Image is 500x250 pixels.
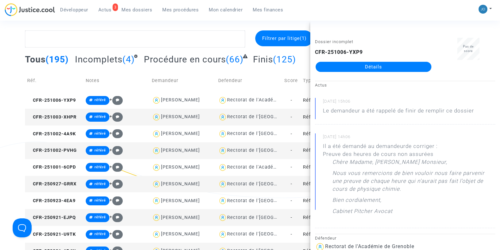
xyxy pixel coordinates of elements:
img: icon-user.svg [218,196,227,205]
span: (4) [122,54,135,65]
p: Bien cordialement, [332,196,381,207]
td: Notes [83,69,150,92]
td: Référé : Absence non-remplacée de professeur depuis plus de 15 jours [301,92,367,109]
span: - [291,164,292,170]
span: - [291,131,292,137]
td: Type de dossier [301,69,367,92]
span: Procédure en cours [144,54,226,65]
div: Rectorat de l'[GEOGRAPHIC_DATA] [227,215,308,220]
img: icon-user.svg [218,163,227,172]
span: référé [95,148,106,152]
img: icon-user.svg [218,146,227,155]
img: icon-user.svg [218,213,227,222]
span: référé [95,215,106,219]
span: référé [95,198,106,202]
a: 3Actus [93,5,117,15]
small: Actus [315,83,327,87]
span: + [109,131,123,136]
td: Référé : Absence non-remplacée de professeur depuis plus de 15 jours [301,159,367,176]
span: + [109,231,123,236]
p: Chère Madame, [PERSON_NAME] Monsieur, [332,158,447,169]
img: icon-user.svg [152,230,161,239]
td: Defendeur [216,69,282,92]
span: CFR-251006-YXP9 [27,98,76,103]
div: 3 [113,3,118,11]
img: website_grey.svg [10,16,15,22]
img: icon-user.svg [152,112,161,122]
td: Référé : Absence non-remplacée de professeur depuis plus de 15 jours [301,176,367,193]
td: Référé : Absence non-remplacée de professeur depuis plus de 15 jours [301,125,367,142]
span: + [109,214,123,220]
span: + [109,181,123,186]
span: Pas de score [463,45,474,53]
td: Référé : Absence non-remplacée de professeur depuis plus de 15 jours [301,226,367,243]
img: icon-user.svg [152,129,161,138]
img: icon-user.svg [152,213,161,222]
li: Preuve des heures de cours non assurées [323,150,495,158]
span: - [291,198,292,203]
span: référé [95,131,106,136]
div: v 4.0.25 [18,10,31,15]
span: CFR-250923-4EA9 [27,198,76,203]
span: Finis [253,54,273,65]
img: icon-user.svg [152,196,161,205]
span: (1) [299,35,306,41]
span: référé [95,182,106,186]
div: Rectorat de l'[GEOGRAPHIC_DATA] [227,148,308,153]
a: Détails [316,62,431,72]
span: - [291,215,292,220]
td: Référé : Absence non-remplacée de professeur depuis plus de 15 jours [301,109,367,125]
span: CFR-251003-XHPR [27,114,77,120]
span: + [109,97,123,102]
div: Rectorat de l'Académie de Grenoble [227,97,312,103]
div: [PERSON_NAME] [161,181,200,187]
span: CFR-251002-PVHG [27,148,77,153]
a: Mon calendrier [204,5,248,15]
div: Rectorat de l'Académie de Montpellier [227,164,318,170]
span: (66) [226,54,244,65]
td: Demandeur [150,69,216,92]
span: CFR-250927-GRRX [27,181,77,187]
div: Rectorat de l'[GEOGRAPHIC_DATA] [227,131,308,136]
img: 45a793c8596a0d21866ab9c5374b5e4b [478,5,487,14]
span: + [109,197,123,203]
span: Mon calendrier [209,7,243,13]
span: CFR-251001-6CPD [27,164,76,170]
a: Développeur [55,5,93,15]
b: CFR-251006-YXP9 [315,49,363,55]
div: [PERSON_NAME] [161,198,200,203]
img: icon-user.svg [152,96,161,105]
td: Référé : Absence non-remplacée de professeur depuis plus de 15 jours [301,209,367,226]
div: [PERSON_NAME] [161,97,200,103]
div: [PERSON_NAME] [161,131,200,136]
p: Le demandeur a été rappelé de finir de remplir ce dossier [323,107,474,118]
img: jc-logo.svg [5,3,55,16]
a: Mes dossiers [116,5,157,15]
span: + [109,164,123,170]
p: Nous vous remercions de bien vouloir nous faire parvenir une preuve de chaque heure qui n'aurait ... [332,169,495,196]
div: [PERSON_NAME] [161,215,200,220]
span: Développeur [60,7,88,13]
span: référé [95,98,106,102]
img: icon-user.svg [218,96,227,105]
div: Domaine [33,37,49,42]
a: Mes procédures [157,5,204,15]
span: - [291,181,292,187]
img: tab_domain_overview_orange.svg [26,37,31,42]
img: icon-user.svg [152,163,161,172]
small: Dossier incomplet [315,39,353,44]
img: icon-user.svg [218,180,227,189]
span: + [109,147,123,153]
a: Mes finances [248,5,288,15]
td: Réf. [25,69,83,92]
span: (195) [46,54,69,65]
div: [PERSON_NAME] [161,114,200,119]
span: Actus [98,7,112,13]
span: - [291,98,292,103]
span: référé [95,115,106,119]
div: [PERSON_NAME] [161,164,200,170]
span: + [109,114,123,119]
img: icon-user.svg [218,129,227,138]
td: Score [282,69,301,92]
img: tab_keywords_by_traffic_grey.svg [72,37,77,42]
